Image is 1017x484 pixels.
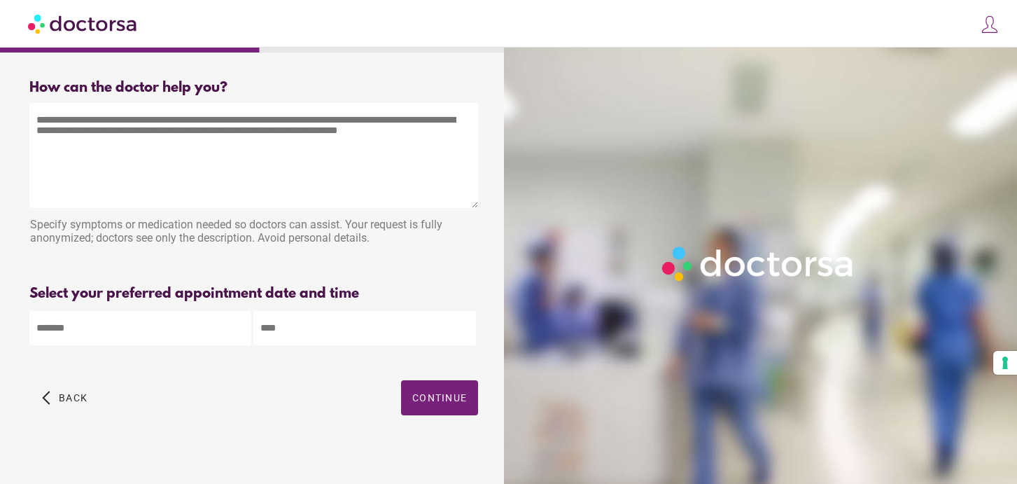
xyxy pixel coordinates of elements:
div: How can the doctor help you? [29,80,478,96]
button: Continue [401,380,478,415]
span: Continue [412,392,467,403]
button: arrow_back_ios Back [36,380,93,415]
div: Select your preferred appointment date and time [29,286,478,302]
img: Doctorsa.com [28,8,139,39]
button: Your consent preferences for tracking technologies [993,351,1017,375]
div: Specify symptoms or medication needed so doctors can assist. Your request is fully anonymized; do... [29,211,478,255]
span: Back [59,392,87,403]
img: icons8-customer-100.png [980,15,1000,34]
img: Logo-Doctorsa-trans-White-partial-flat.png [657,241,860,286]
